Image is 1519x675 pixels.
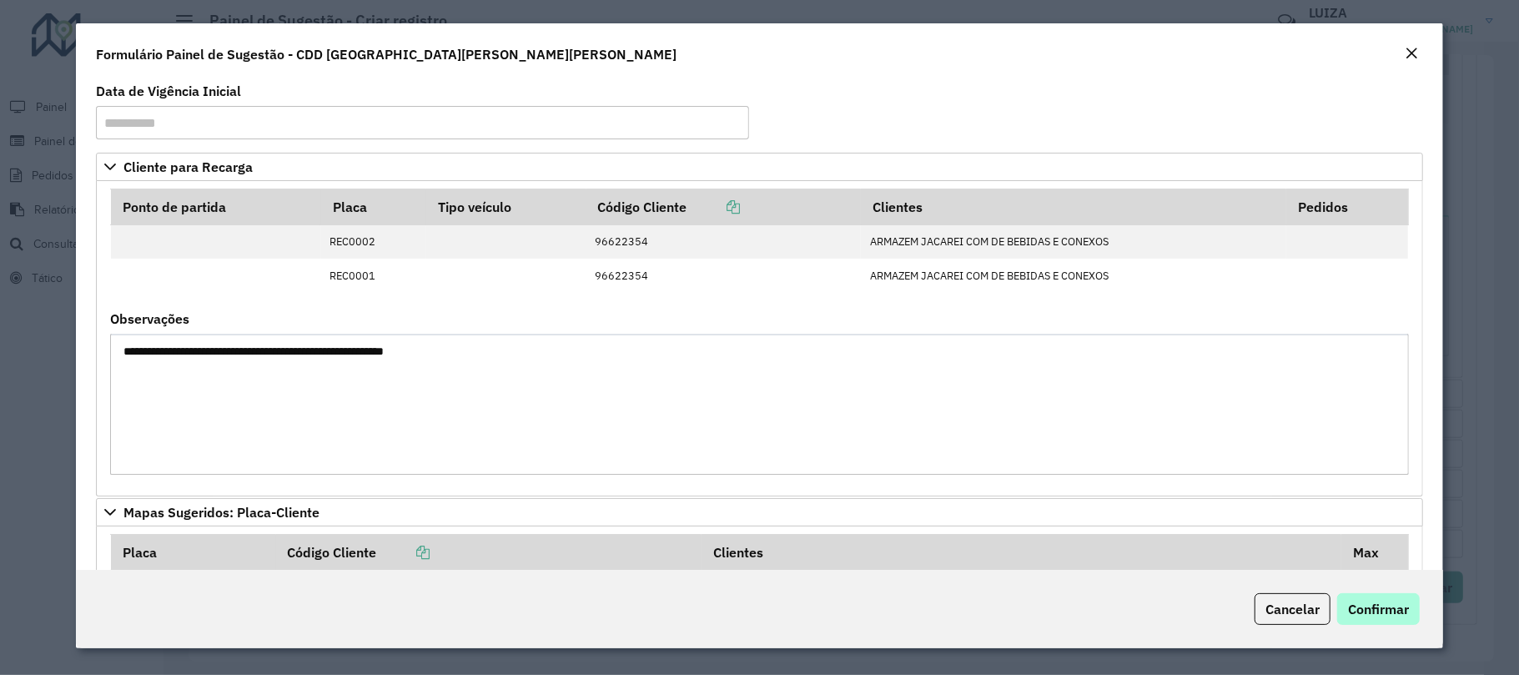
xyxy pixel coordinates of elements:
td: ARMAZEM JACAREI COM DE BEBIDAS E CONEXOS [861,259,1286,292]
th: Placa [321,189,426,225]
a: Copiar [687,199,741,215]
td: 96622354 [586,259,862,292]
td: 96622354 [586,225,862,259]
h4: Formulário Painel de Sugestão - CDD [GEOGRAPHIC_DATA][PERSON_NAME][PERSON_NAME] [96,44,677,64]
a: Mapas Sugeridos: Placa-Cliente [96,498,1423,526]
span: Confirmar [1348,601,1409,617]
label: Observações [110,309,189,329]
th: Código Cliente [586,189,862,225]
button: Cancelar [1255,593,1330,625]
th: Código Cliente [276,535,702,571]
td: ARMAZEM JACAREI COM DE BEBIDAS E CONEXOS [861,225,1286,259]
th: Tipo veículo [426,189,586,225]
span: Mapas Sugeridos: Placa-Cliente [123,506,319,519]
span: Cancelar [1265,601,1320,617]
a: Cliente para Recarga [96,153,1423,181]
span: Cliente para Recarga [123,160,253,174]
a: Copiar [376,544,430,561]
th: Pedidos [1286,189,1408,225]
em: Fechar [1405,47,1418,60]
label: Data de Vigência Inicial [96,81,241,101]
td: REC0001 [321,259,426,292]
th: Placa [111,535,276,571]
th: Clientes [702,535,1341,571]
th: Max [1341,535,1408,571]
div: Cliente para Recarga [96,181,1423,496]
button: Confirmar [1337,593,1420,625]
th: Ponto de partida [111,189,321,225]
button: Close [1400,43,1423,65]
td: REC0002 [321,225,426,259]
th: Clientes [861,189,1286,225]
